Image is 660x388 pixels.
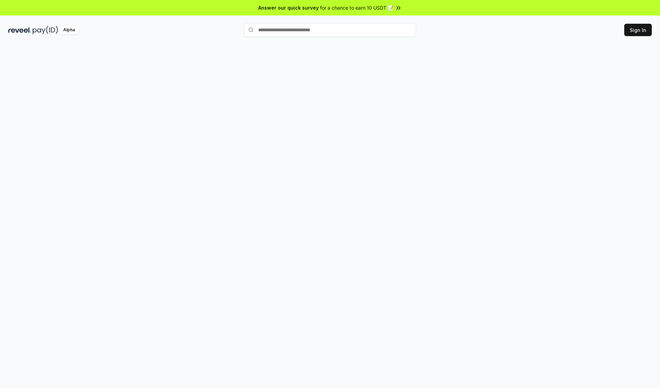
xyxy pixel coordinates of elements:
button: Sign In [624,24,652,36]
div: Alpha [59,26,79,34]
img: pay_id [33,26,58,34]
img: reveel_dark [8,26,31,34]
span: for a chance to earn 10 USDT 📝 [320,4,394,11]
span: Answer our quick survey [258,4,319,11]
